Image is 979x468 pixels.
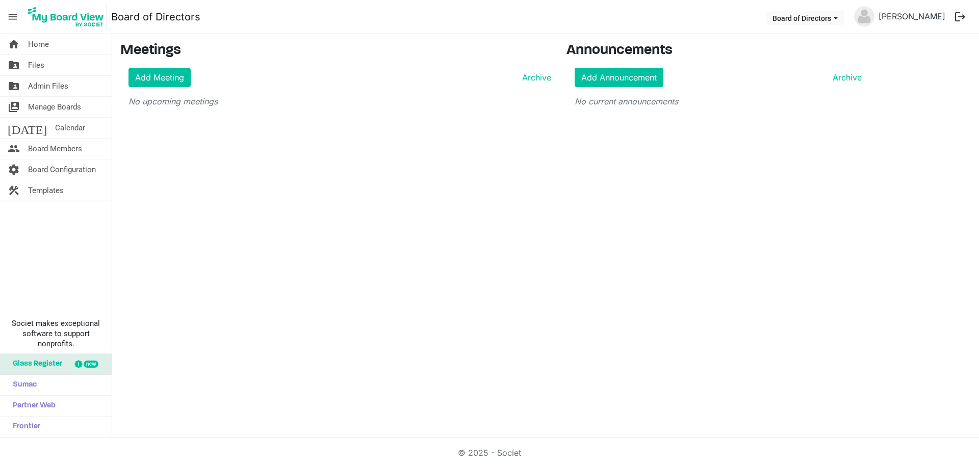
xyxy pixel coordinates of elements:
span: Board Members [28,139,82,159]
span: settings [8,159,20,180]
a: [PERSON_NAME] [874,6,949,26]
span: Calendar [55,118,85,138]
a: Add Meeting [128,68,191,87]
span: folder_shared [8,76,20,96]
span: [DATE] [8,118,47,138]
span: construction [8,180,20,201]
span: Manage Boards [28,97,81,117]
a: My Board View Logo [25,4,111,30]
p: No upcoming meetings [128,95,551,107]
span: Sumac [8,375,37,395]
img: My Board View Logo [25,4,107,30]
span: menu [3,7,22,26]
span: Societ makes exceptional software to support nonprofits. [5,318,107,349]
span: Board Configuration [28,159,96,180]
div: new [84,361,98,368]
span: Frontier [8,417,40,437]
h3: Meetings [120,42,551,60]
a: Archive [518,71,551,84]
span: Templates [28,180,64,201]
button: logout [949,6,971,27]
a: © 2025 - Societ [458,448,521,458]
a: Board of Directors [111,7,200,27]
img: no-profile-picture.svg [854,6,874,26]
h3: Announcements [566,42,870,60]
span: people [8,139,20,159]
a: Archive [829,71,862,84]
span: home [8,34,20,54]
button: Board of Directors dropdownbutton [766,11,844,25]
span: Glass Register [8,354,62,374]
span: folder_shared [8,55,20,75]
span: Admin Files [28,76,68,96]
p: No current announcements [575,95,862,107]
span: Partner Web [8,396,56,416]
span: Home [28,34,49,54]
span: switch_account [8,97,20,117]
span: Files [28,55,44,75]
a: Add Announcement [575,68,663,87]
